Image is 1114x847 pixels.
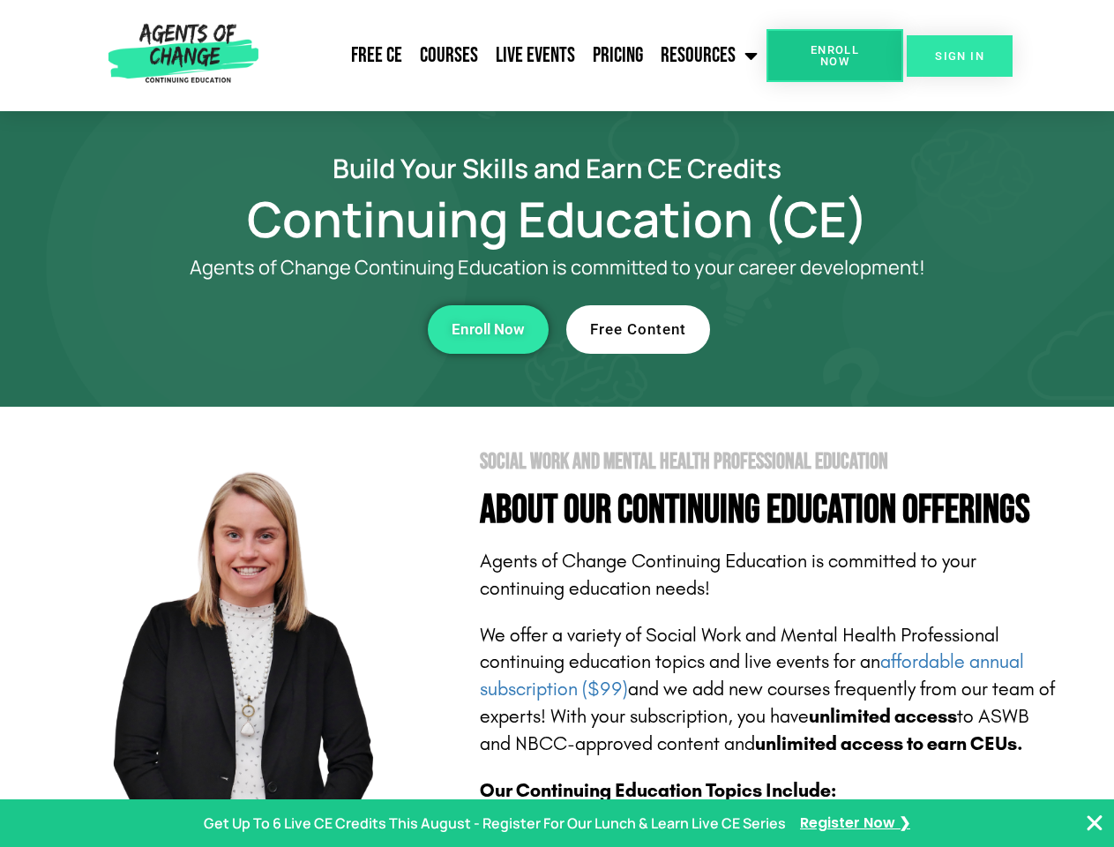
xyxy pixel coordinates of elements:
h2: Build Your Skills and Earn CE Credits [55,155,1060,181]
p: Get Up To 6 Live CE Credits This August - Register For Our Lunch & Learn Live CE Series [204,811,786,836]
span: Enroll Now [452,322,525,337]
span: Free Content [590,322,686,337]
nav: Menu [265,34,766,78]
a: Pricing [584,34,652,78]
h2: Social Work and Mental Health Professional Education [480,451,1060,473]
h4: About Our Continuing Education Offerings [480,491,1060,530]
button: Close Banner [1084,813,1105,834]
a: Register Now ❯ [800,811,910,836]
a: Live Events [487,34,584,78]
a: Courses [411,34,487,78]
p: We offer a variety of Social Work and Mental Health Professional continuing education topics and ... [480,622,1060,758]
p: Agents of Change Continuing Education is committed to your career development! [125,257,990,279]
a: Free CE [342,34,411,78]
span: SIGN IN [935,50,984,62]
a: Enroll Now [428,305,549,354]
span: Agents of Change Continuing Education is committed to your continuing education needs! [480,550,976,600]
b: unlimited access [809,705,957,728]
span: Enroll Now [795,44,875,67]
b: unlimited access to earn CEUs. [755,732,1023,755]
a: Resources [652,34,766,78]
h1: Continuing Education (CE) [55,199,1060,239]
b: Our Continuing Education Topics Include: [480,779,836,802]
a: SIGN IN [907,35,1013,77]
a: Free Content [566,305,710,354]
a: Enroll Now [766,29,903,82]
